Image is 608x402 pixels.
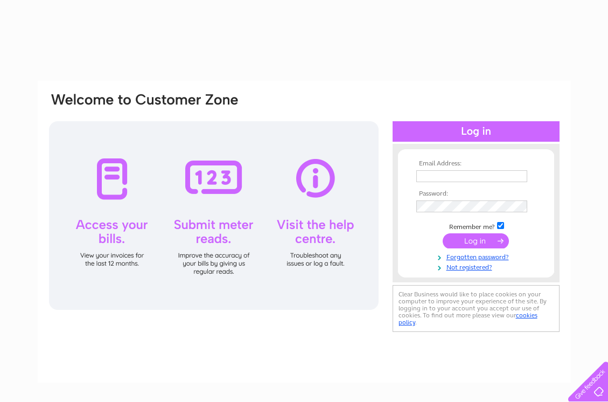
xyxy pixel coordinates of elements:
div: Clear Business would like to place cookies on your computer to improve your experience of the sit... [393,285,560,332]
th: Email Address: [414,160,539,168]
a: Not registered? [416,261,539,272]
a: Forgotten password? [416,251,539,261]
input: Submit [443,233,509,248]
td: Remember me? [414,220,539,231]
th: Password: [414,190,539,198]
a: cookies policy [399,311,537,326]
